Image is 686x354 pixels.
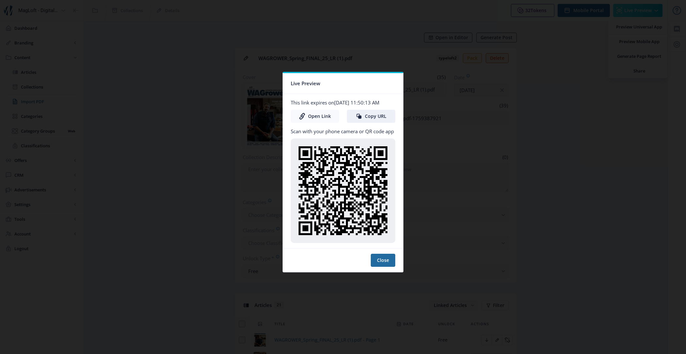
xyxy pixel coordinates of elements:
a: Open Link [291,110,339,123]
p: This link expires on [291,99,395,106]
button: Copy URL [347,110,395,123]
button: Close [371,254,395,267]
span: [DATE] 11:50:13 AM [334,99,379,106]
p: Scan with your phone camera or QR code app [291,128,395,135]
span: Live Preview [291,78,320,88]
